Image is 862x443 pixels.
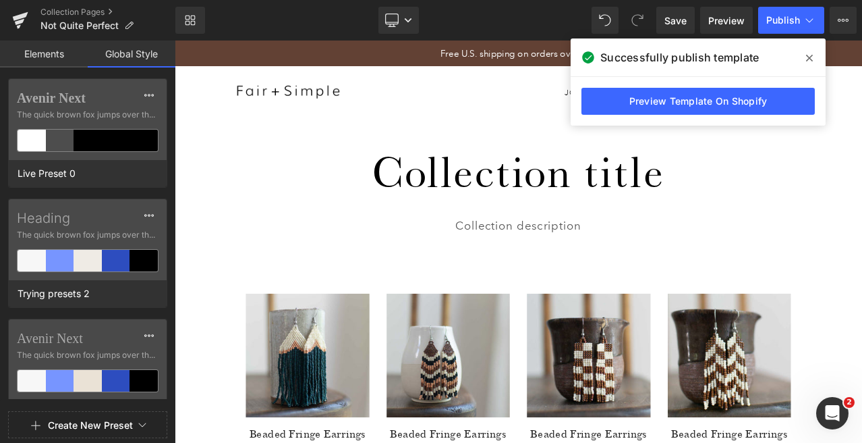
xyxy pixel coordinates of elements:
[94,207,722,234] div: Collection description
[581,88,815,115] a: Preview Template On Shopify
[600,45,662,80] a: Shop
[88,41,175,68] a: Global Style
[17,210,159,226] label: Heading
[14,165,79,182] span: Live Preset 0
[74,53,196,69] img: Fair + Simple
[830,7,857,34] button: More
[17,109,159,121] span: The quick brown fox jumps over the lazy...
[14,285,93,303] span: Trying presets 2
[600,49,759,66] span: Successfully publish template
[708,14,745,28] span: Preview
[17,349,159,361] span: The quick brown fox jumps over the lazy...
[17,90,159,106] label: Avenir Next
[766,15,800,26] span: Publish
[664,14,687,28] span: Save
[40,20,119,31] span: Not Quite Perfect
[40,7,175,18] a: Collection Pages
[17,330,159,346] label: Avenir Next
[175,7,205,34] a: New Library
[592,7,619,34] button: Undo
[758,7,824,34] button: Publish
[700,7,753,34] a: Preview
[17,229,159,241] span: The quick brown fox jumps over the lazy...
[48,411,133,440] button: Create New Preset
[40,142,776,170] h1: Collection title
[624,7,651,34] button: Redo
[453,45,524,80] a: Journal
[816,397,849,429] iframe: Intercom live chat
[844,397,855,408] span: 2
[526,45,597,80] a: About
